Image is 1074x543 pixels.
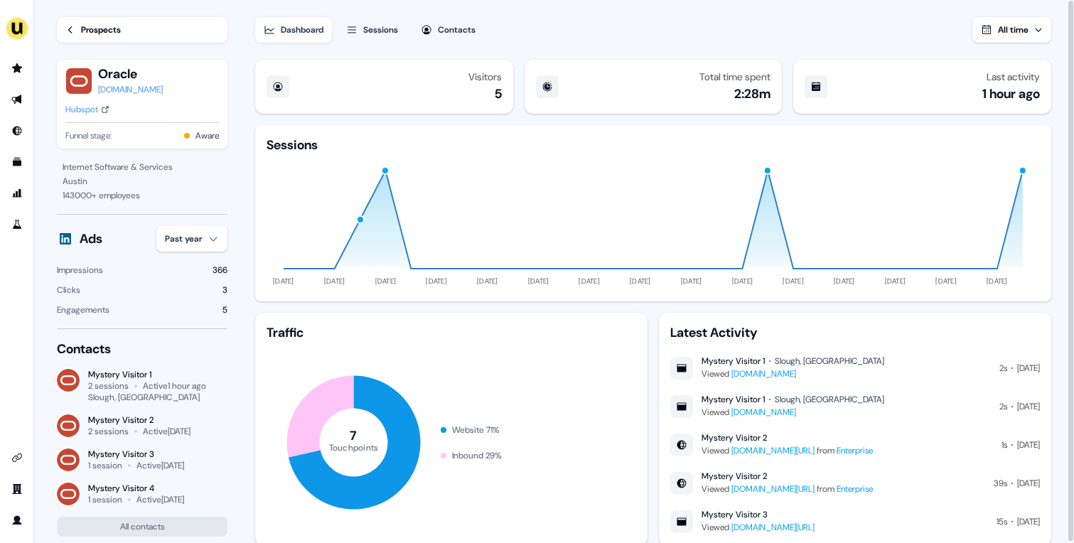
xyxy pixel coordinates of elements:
tspan: [DATE] [273,276,294,286]
span: Funnel stage: [65,129,112,143]
a: [DOMAIN_NAME][URL] [731,483,815,495]
div: 2s [999,399,1007,414]
div: 1 session [88,494,122,505]
div: 1 hour ago [982,85,1040,102]
div: Impressions [57,263,103,277]
div: 15s [997,515,1007,529]
div: Dashboard [281,23,323,37]
div: Contacts [438,23,476,37]
tspan: [DATE] [783,276,805,286]
div: Active [DATE] [136,494,184,505]
div: Sessions [363,23,398,37]
tspan: [DATE] [834,276,855,286]
div: 5 [495,85,502,102]
tspan: 7 [350,427,358,444]
tspan: [DATE] [885,276,906,286]
button: All time [972,17,1051,43]
div: Sessions [267,136,318,154]
div: Mystery Visitor 1 [702,355,765,367]
div: Mystery Visitor 3 [88,448,184,460]
div: Internet Software & Services [63,160,222,174]
a: Go to prospects [6,57,28,80]
div: Slough, [GEOGRAPHIC_DATA] [775,394,884,405]
div: Traffic [267,324,636,341]
div: Active 1 hour ago [143,380,206,392]
div: 5 [222,303,227,317]
div: Viewed [702,520,815,534]
div: Austin [63,174,222,188]
div: 39s [994,476,1007,490]
div: Latest Activity [670,324,1040,341]
a: Enterprise [837,445,873,456]
tspan: [DATE] [732,276,753,286]
a: Go to templates [6,151,28,173]
div: Inbound 29 % [452,448,502,463]
a: [DOMAIN_NAME] [731,368,796,380]
div: [DATE] [1017,515,1040,529]
div: Active [DATE] [136,460,184,471]
div: Prospects [81,23,121,37]
a: Prospects [57,17,227,43]
div: [DATE] [1017,361,1040,375]
div: Viewed from [702,443,873,458]
div: 1s [1001,438,1007,452]
button: Contacts [412,17,484,43]
div: Viewed [702,367,884,381]
div: Last activity [987,71,1040,82]
a: Go to outbound experience [6,88,28,111]
tspan: [DATE] [324,276,345,286]
div: 2:28m [734,85,770,102]
div: 1 session [88,460,122,471]
div: Total time spent [699,71,770,82]
a: [DOMAIN_NAME][URL] [731,522,815,533]
a: Go to Inbound [6,119,28,142]
div: Mystery Visitor 2 [702,432,767,443]
div: Ads [80,230,102,247]
tspan: [DATE] [426,276,448,286]
div: [DATE] [1017,438,1040,452]
div: Viewed [702,405,884,419]
a: [DOMAIN_NAME][URL] [731,445,815,456]
tspan: [DATE] [987,276,1008,286]
div: Hubspot [65,102,98,117]
div: Visitors [468,71,502,82]
a: Go to attribution [6,182,28,205]
tspan: Touchpoints [329,441,379,453]
div: 366 [213,263,227,277]
a: Hubspot [65,102,109,117]
tspan: [DATE] [528,276,549,286]
div: 2s [999,361,1007,375]
button: Sessions [338,17,407,43]
tspan: [DATE] [936,276,957,286]
div: 2 sessions [88,426,129,437]
div: 2 sessions [88,380,129,392]
button: Aware [195,129,219,143]
button: Oracle [98,65,163,82]
div: Mystery Visitor 2 [88,414,190,426]
div: Mystery Visitor 1 [88,369,206,380]
div: [DATE] [1017,476,1040,490]
tspan: [DATE] [375,276,397,286]
tspan: [DATE] [630,276,651,286]
div: Mystery Visitor 4 [88,483,184,494]
button: All contacts [57,517,227,537]
div: [DATE] [1017,399,1040,414]
div: Mystery Visitor 3 [702,509,768,520]
a: Enterprise [837,483,873,495]
tspan: [DATE] [579,276,601,286]
div: Website 71 % [452,423,500,437]
div: Active [DATE] [143,426,190,437]
div: Engagements [57,303,109,317]
div: 143000 + employees [63,188,222,203]
div: Viewed from [702,482,873,496]
a: [DOMAIN_NAME] [98,82,163,97]
a: Go to profile [6,509,28,532]
a: [DOMAIN_NAME] [731,407,796,418]
tspan: [DATE] [477,276,498,286]
div: Slough, [GEOGRAPHIC_DATA] [775,355,884,367]
a: Go to integrations [6,446,28,469]
tspan: [DATE] [681,276,702,286]
div: Slough, [GEOGRAPHIC_DATA] [88,392,200,403]
div: Contacts [57,340,227,357]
